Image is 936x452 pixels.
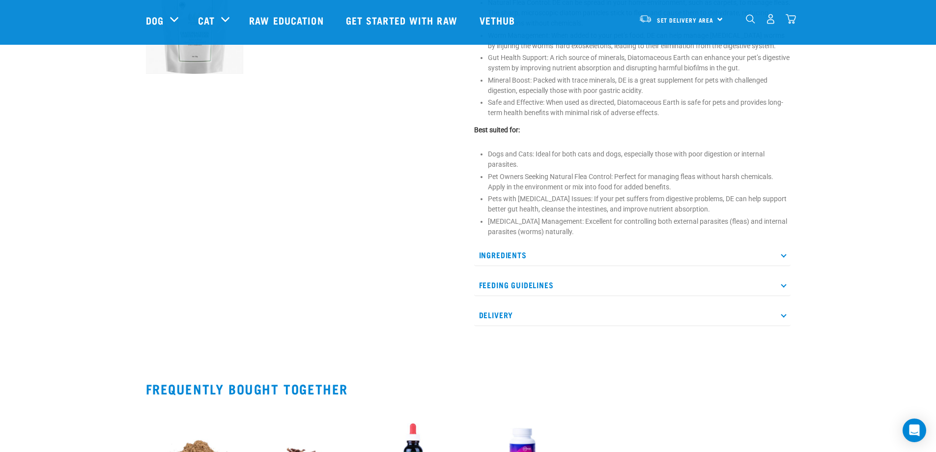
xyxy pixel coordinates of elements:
li: [MEDICAL_DATA] Management: Excellent for controlling both external parasites (fleas) and internal... [488,216,791,237]
div: Open Intercom Messenger [903,419,926,442]
a: Vethub [470,0,528,40]
li: Dogs and Cats: Ideal for both cats and dogs, especially those with poor digestion or internal par... [488,149,791,170]
li: Pet Owners Seeking Natural Flea Control: Perfect for managing fleas without harsh chemicals. Appl... [488,172,791,192]
img: home-icon@2x.png [786,14,796,24]
p: Ingredients [474,244,791,266]
a: Get started with Raw [336,0,470,40]
li: Safe and Effective: When used as directed, Diatomaceous Earth is safe for pets and provides long-... [488,97,791,118]
li: Mineral Boost: Packed with trace minerals, DE is a great supplement for pets with challenged dige... [488,75,791,96]
h2: Frequently bought together [146,381,791,396]
a: Cat [198,13,215,28]
p: Delivery [474,304,791,326]
li: Gut Health Support: A rich source of minerals, Diatomaceous Earth can enhance your pet’s digestiv... [488,53,791,73]
img: van-moving.png [639,14,652,23]
span: Set Delivery Area [657,18,714,22]
a: Dog [146,13,164,28]
img: home-icon-1@2x.png [746,14,755,24]
p: Feeding Guidelines [474,274,791,296]
img: user.png [766,14,776,24]
strong: Best suited for: [474,126,520,134]
li: Pets with [MEDICAL_DATA] Issues: If your pet suffers from digestive problems, DE can help support... [488,194,791,214]
a: Raw Education [239,0,336,40]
